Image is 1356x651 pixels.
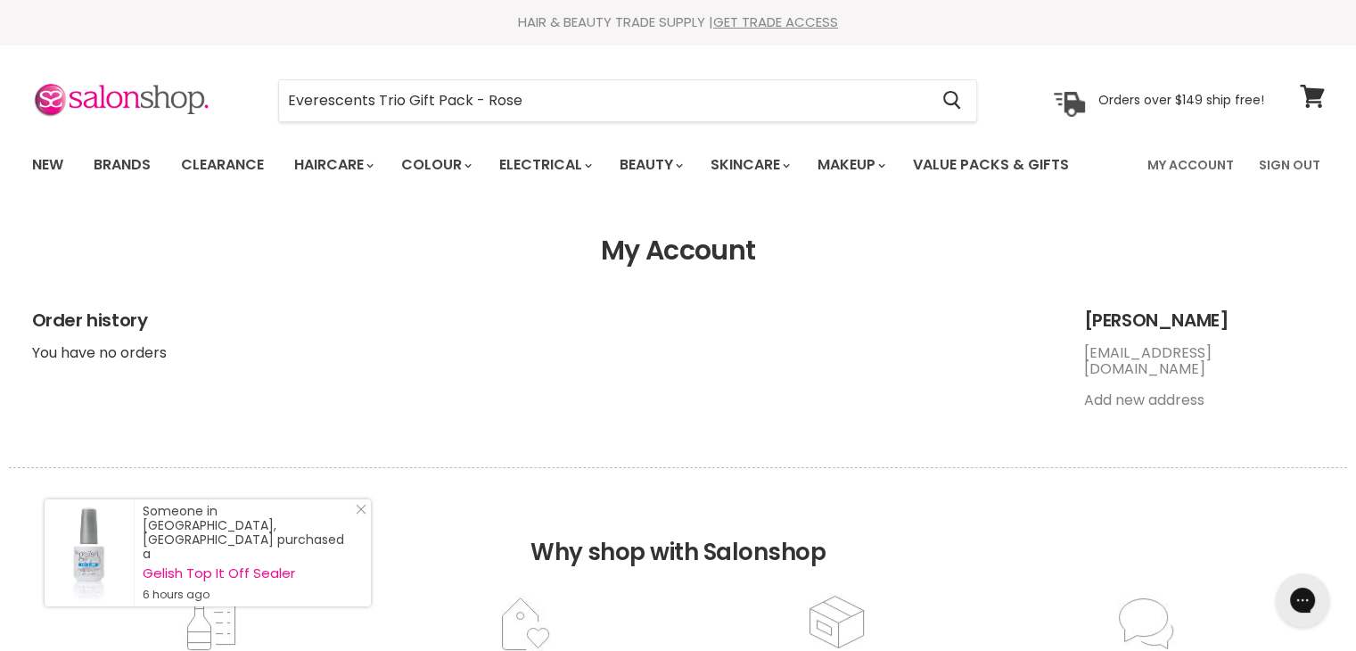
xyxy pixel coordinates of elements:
[19,146,77,184] a: New
[1248,146,1331,184] a: Sign Out
[279,80,929,121] input: Search
[32,235,1325,267] h1: My Account
[168,146,277,184] a: Clearance
[45,499,134,606] a: Visit product page
[19,139,1110,191] ul: Main menu
[32,310,1048,331] h2: Order history
[143,588,353,602] small: 6 hours ago
[1098,92,1264,108] p: Orders over $149 ship free!
[278,79,977,122] form: Product
[1084,342,1212,379] a: [EMAIL_ADDRESS][DOMAIN_NAME]
[804,146,896,184] a: Makeup
[929,80,976,121] button: Search
[1084,310,1325,331] h2: [PERSON_NAME]
[900,146,1082,184] a: Value Packs & Gifts
[486,146,603,184] a: Electrical
[1267,567,1338,633] iframe: Gorgias live chat messenger
[9,467,1347,593] h2: Why shop with Salonshop
[80,146,164,184] a: Brands
[281,146,384,184] a: Haircare
[606,146,694,184] a: Beauty
[1084,390,1204,410] a: Add new address
[349,504,366,522] a: Close Notification
[713,12,838,31] a: GET TRADE ACCESS
[143,566,353,581] a: Gelish Top It Off Sealer
[143,504,353,602] div: Someone in [GEOGRAPHIC_DATA], [GEOGRAPHIC_DATA] purchased a
[1137,146,1245,184] a: My Account
[697,146,801,184] a: Skincare
[10,139,1347,191] nav: Main
[356,504,366,515] svg: Close Icon
[10,13,1347,31] div: HAIR & BEAUTY TRADE SUPPLY |
[32,345,1048,361] p: You have no orders
[388,146,482,184] a: Colour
